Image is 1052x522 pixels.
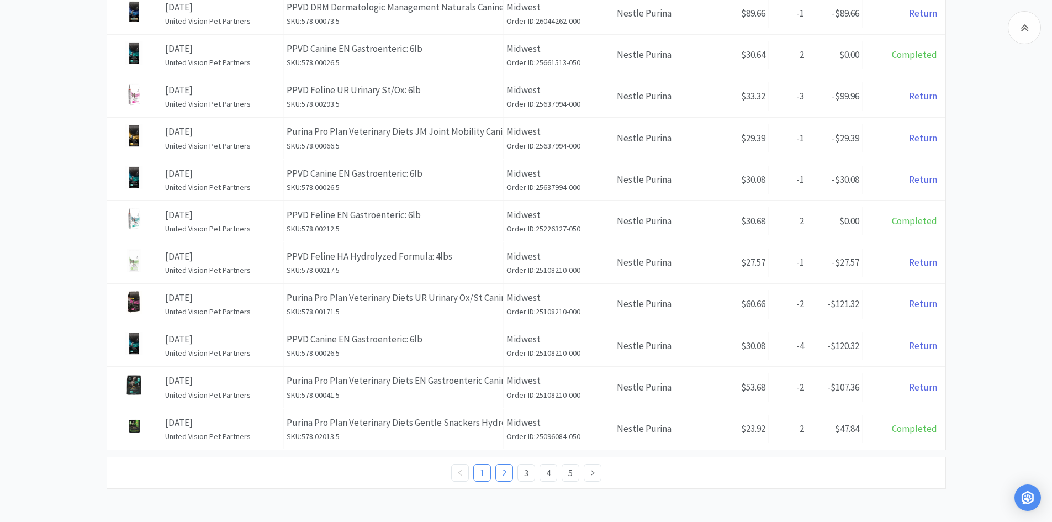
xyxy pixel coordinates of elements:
p: PPVD Feline HA Hydrolyzed Formula: 4lbs [287,249,500,264]
a: 1 [474,465,490,481]
span: -$30.08 [832,173,859,186]
span: $53.68 [741,381,765,393]
li: 4 [540,464,557,482]
h6: United Vision Pet Partners [165,181,281,193]
span: Return [909,90,937,102]
h6: United Vision Pet Partners [165,430,281,442]
div: Nestle Purina [614,82,713,110]
div: -3 [769,82,807,110]
p: Purina Pro Plan Veterinary Diets EN Gastroenteric Canine Formula 16.5lb 1 bag [287,373,500,388]
div: 2 [769,41,807,69]
li: Previous Page [451,464,469,482]
p: Midwest [506,83,611,98]
h6: Order ID: 25226327-050 [506,223,611,235]
li: 5 [562,464,579,482]
h6: United Vision Pet Partners [165,98,281,110]
span: -$27.57 [832,256,859,268]
a: 3 [518,465,535,481]
h6: United Vision Pet Partners [165,15,281,27]
span: Return [909,7,937,19]
p: [DATE] [165,373,281,388]
span: Return [909,298,937,310]
span: Completed [892,49,937,61]
span: Completed [892,423,937,435]
img: a415218f61974cb3b1f6982926964681_114982.jpeg [123,166,146,189]
h6: SKU: 578.00212.5 [287,223,500,235]
h6: United Vision Pet Partners [165,305,281,318]
h6: Order ID: 25661513-050 [506,56,611,68]
h6: United Vision Pet Partners [165,347,281,359]
p: [DATE] [165,415,281,430]
p: [DATE] [165,166,281,181]
span: $30.08 [741,173,765,186]
span: $30.08 [741,340,765,352]
h6: SKU: 578.00041.5 [287,389,500,401]
span: $0.00 [839,49,859,61]
span: -$99.96 [832,90,859,102]
div: -1 [769,124,807,152]
span: Return [909,173,937,186]
img: bdcd94a6398342fa84d6f29623f4859f_176249.jpeg [123,291,146,314]
div: -2 [769,373,807,402]
h6: United Vision Pet Partners [165,264,281,276]
h6: Order ID: 25637994-000 [506,181,611,193]
div: Nestle Purina [614,373,713,402]
li: 3 [517,464,535,482]
div: 2 [769,415,807,443]
div: Nestle Purina [614,249,713,277]
span: -$121.32 [827,298,859,310]
div: -2 [769,290,807,318]
div: -1 [769,166,807,194]
h6: Order ID: 25108210-000 [506,305,611,318]
p: [DATE] [165,208,281,223]
span: $0.00 [839,215,859,227]
span: $30.68 [741,215,765,227]
p: [DATE] [165,83,281,98]
h6: SKU: 578.00073.5 [287,15,500,27]
a: 5 [562,465,579,481]
span: -$89.66 [832,7,859,19]
h6: SKU: 578.00293.5 [287,98,500,110]
img: d41caa4f4b504e9d94a7439fe9a98324_115049.jpeg [123,249,146,272]
a: 2 [496,465,512,481]
div: -1 [769,249,807,277]
p: Purina Pro Plan Veterinary Diets UR Urinary Ox/St Canine Formula 16.5lb 1 bag [287,291,500,305]
h6: Order ID: 25096084-050 [506,430,611,442]
span: -$120.32 [827,340,859,352]
p: Midwest [506,249,611,264]
h6: SKU: 578.02013.5 [287,430,500,442]
div: Nestle Purina [614,41,713,69]
span: $60.66 [741,298,765,310]
p: Purina Pro Plan Veterinary Diets JM Joint Mobility Canine Formula 6lb 1 bag [287,124,500,139]
p: PPVD Feline UR Urinary St/Ox: 6lb [287,83,500,98]
li: 2 [495,464,513,482]
li: Next Page [584,464,601,482]
div: Nestle Purina [614,415,713,443]
p: [DATE] [165,124,281,139]
h6: United Vision Pet Partners [165,56,281,68]
p: Purina Pro Plan Veterinary Diets Gentle Snackers Hydrolyzed Low Fat Canine Treats: 8oz, 3 Pouches [287,415,500,430]
li: 1 [473,464,491,482]
i: icon: right [589,470,596,476]
p: Midwest [506,291,611,305]
p: [DATE] [165,41,281,56]
h6: United Vision Pet Partners [165,223,281,235]
h6: Order ID: 25108210-000 [506,389,611,401]
div: Nestle Purina [614,207,713,235]
p: PPVD Canine EN Gastroenteric: 6lb [287,41,500,56]
p: PPVD Canine EN Gastroenteric: 6lb [287,332,500,347]
p: Midwest [506,124,611,139]
span: -$107.36 [827,381,859,393]
img: ef1709c8ecaa4f5b959f474c03712786_114999.jpeg [123,124,146,147]
h6: United Vision Pet Partners [165,389,281,401]
p: [DATE] [165,332,281,347]
p: PPVD Canine EN Gastroenteric: 6lb [287,166,500,181]
p: Midwest [506,373,611,388]
div: Nestle Purina [614,124,713,152]
h6: SKU: 578.00066.5 [287,140,500,152]
p: Midwest [506,415,611,430]
p: Midwest [506,166,611,181]
span: Completed [892,215,937,227]
span: -$29.39 [832,132,859,144]
div: Open Intercom Messenger [1014,484,1041,511]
